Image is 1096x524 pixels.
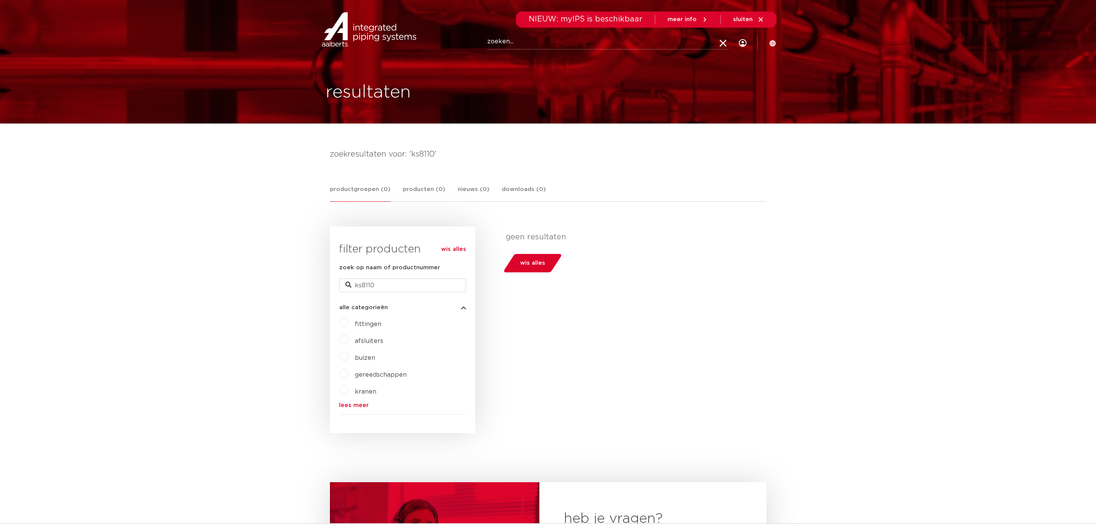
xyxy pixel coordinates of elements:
[667,16,708,23] a: meer info
[355,321,381,327] a: fittingen
[487,34,728,49] input: zoeken...
[330,185,391,202] a: productgroepen (0)
[339,242,466,257] h3: filter producten
[355,355,375,361] a: buizen
[339,305,466,310] button: alle categorieën
[330,148,766,160] h4: zoekresultaten voor: 'ks8110'
[339,278,466,292] input: zoeken
[733,16,764,23] a: sluiten
[529,15,643,23] span: NIEUW: myIPS is beschikbaar
[502,185,546,201] a: downloads (0)
[339,305,388,310] span: alle categorieën
[403,185,445,201] a: producten (0)
[458,185,489,201] a: nieuws (0)
[733,16,753,22] span: sluiten
[339,263,440,272] label: zoek op naam of productnummer
[441,245,466,254] a: wis alles
[355,372,407,378] a: gereedschappen
[520,257,545,269] span: wis alles
[339,402,466,408] a: lees meer
[667,16,697,22] span: meer info
[506,232,761,242] p: geen resultaten
[355,389,376,395] a: kranen
[355,338,383,344] a: afsluiters
[326,80,411,105] h1: resultaten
